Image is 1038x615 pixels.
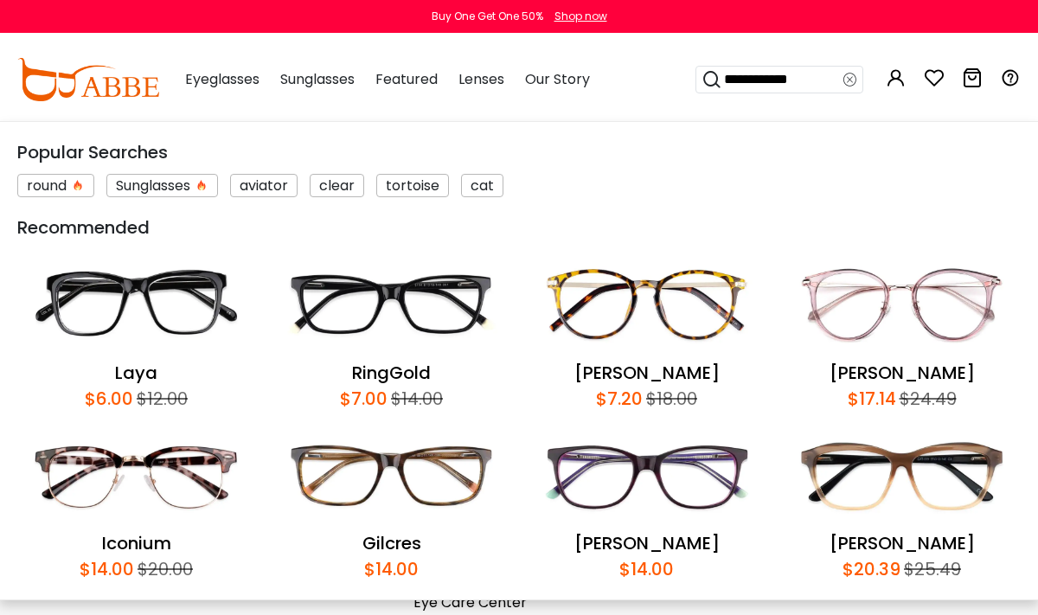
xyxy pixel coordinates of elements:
img: Iconium [17,420,255,531]
span: Eyeglasses [185,69,259,89]
a: Iconium [102,531,171,555]
div: $14.00 [619,556,674,582]
div: $20.00 [134,556,193,582]
a: Eye Care Center [413,593,527,612]
div: Shop now [554,9,607,24]
img: Callie [528,249,766,360]
div: $20.39 [843,556,900,582]
div: aviator [230,174,298,197]
div: Popular Searches [17,139,1021,165]
div: $7.20 [596,386,643,412]
div: $18.00 [643,386,697,412]
a: [PERSON_NAME] [574,531,720,555]
div: cat [461,174,503,197]
img: Sonia [783,420,1021,531]
a: Gilcres [362,531,421,555]
div: round [17,174,94,197]
a: Shop now [546,9,607,23]
a: [PERSON_NAME] [830,361,975,385]
img: Laya [17,249,255,360]
img: Hibbard [528,420,766,531]
span: Our Story [525,69,590,89]
div: $24.49 [896,386,957,412]
div: Recommended [17,215,1021,240]
a: Laya [115,361,157,385]
div: tortoise [376,174,449,197]
div: clear [310,174,364,197]
div: $17.14 [848,386,896,412]
img: Gilcres [272,420,510,531]
a: RingGold [352,361,431,385]
div: $12.00 [133,386,188,412]
a: [PERSON_NAME] [830,531,975,555]
div: $6.00 [85,386,133,412]
img: RingGold [272,249,510,360]
div: $7.00 [340,386,388,412]
div: Buy One Get One 50% [432,9,543,24]
div: $14.00 [364,556,419,582]
span: Featured [375,69,438,89]
img: Naomi [783,249,1021,360]
div: $25.49 [900,556,961,582]
a: [PERSON_NAME] [574,361,720,385]
img: abbeglasses.com [17,58,159,101]
div: $14.00 [388,386,443,412]
div: $14.00 [80,556,134,582]
span: Sunglasses [280,69,355,89]
div: Sunglasses [106,174,218,197]
span: Lenses [458,69,504,89]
